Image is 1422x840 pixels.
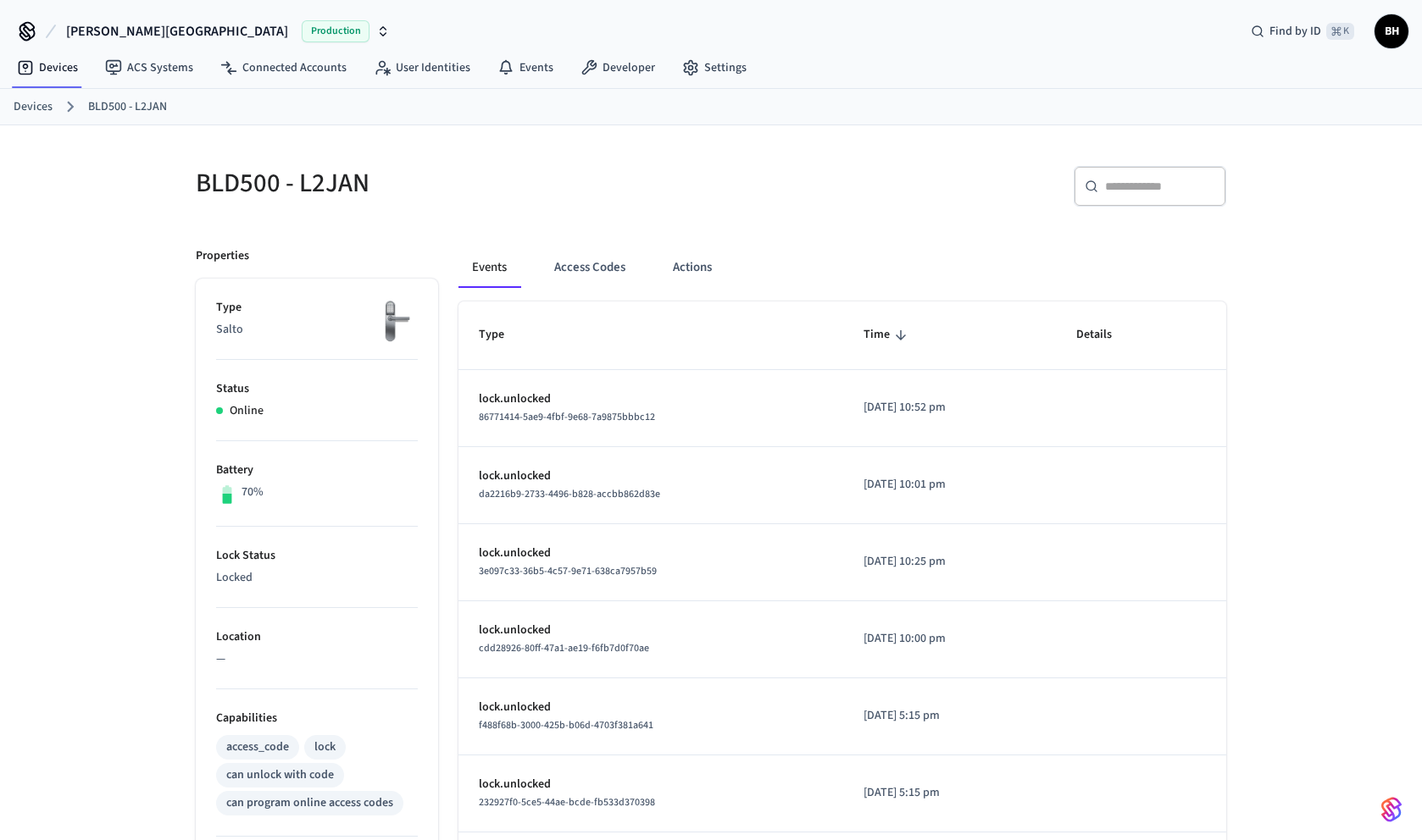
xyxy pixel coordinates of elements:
[479,467,823,485] p: lock.unlocked
[216,710,418,727] p: Capabilities
[669,52,760,83] a: Settings
[864,322,912,348] span: Time
[216,380,418,398] p: Status
[479,544,823,562] p: lock.unlocked
[196,247,249,265] p: Properties
[302,20,369,42] span: Production
[226,794,393,812] div: can program online access codes
[479,622,823,639] p: lock.unlocked
[864,476,1036,494] p: [DATE] 10:01 pm
[207,52,360,83] a: Connected Accounts
[479,718,653,732] span: f488f68b-3000-425b-b06d-4703f381a641
[484,52,567,83] a: Events
[1076,322,1134,348] span: Details
[314,738,336,756] div: lock
[567,52,669,83] a: Developer
[864,784,1036,802] p: [DATE] 5:15 pm
[864,399,1036,417] p: [DATE] 10:52 pm
[479,390,823,408] p: lock.unlocked
[216,628,418,646] p: Location
[479,795,655,810] span: 232927f0-5ce5-44ae-bcde-fb533d370398
[541,247,639,288] button: Access Codes
[864,553,1036,571] p: [DATE] 10:25 pm
[14,98,53,116] a: Devices
[226,766,334,784] div: can unlock with code
[375,299,418,344] img: salto_escutcheon_pin
[230,402,264,420] p: Online
[479,564,657,578] span: 3e097c33-36b5-4c57-9e71-638ca7957b59
[479,322,526,348] span: Type
[66,21,288,41] span: [PERSON_NAME][GEOGRAPHIC_DATA]
[479,699,823,716] p: lock.unlocked
[1381,796,1402,823] img: SeamLogoGradient.69752ec5.svg
[458,247,520,288] button: Events
[196,166,701,201] h5: BLD500 - L2JAN
[479,641,649,655] span: cdd28926-80ff-47a1-ae19-f6fb7d0f70ae
[216,321,418,339] p: Salto
[479,487,660,501] span: da2216b9-2733-4496-b828-accbb862d83e
[659,247,725,288] button: Actions
[1237,16,1368,47] div: Find by ID⌘ K
[3,52,92,83] a: Devices
[1375,14,1408,48] button: BH
[1376,16,1407,47] span: BH
[88,98,167,116] a: BLD500 - L2JAN
[92,52,207,83] a: ACS Systems
[242,484,264,501] p: 70%
[479,776,823,793] p: lock.unlocked
[226,738,289,756] div: access_code
[216,650,418,668] p: —
[479,410,655,424] span: 86771414-5ae9-4fbf-9e68-7a9875bbbc12
[360,52,484,83] a: User Identities
[216,461,418,479] p: Battery
[1326,23,1354,40] span: ⌘ K
[864,630,1036,648] p: [DATE] 10:00 pm
[216,569,418,587] p: Locked
[1269,23,1321,40] span: Find by ID
[216,547,418,565] p: Lock Status
[216,299,418,317] p: Type
[864,707,1036,725] p: [DATE] 5:15 pm
[458,247,1226,288] div: ant example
